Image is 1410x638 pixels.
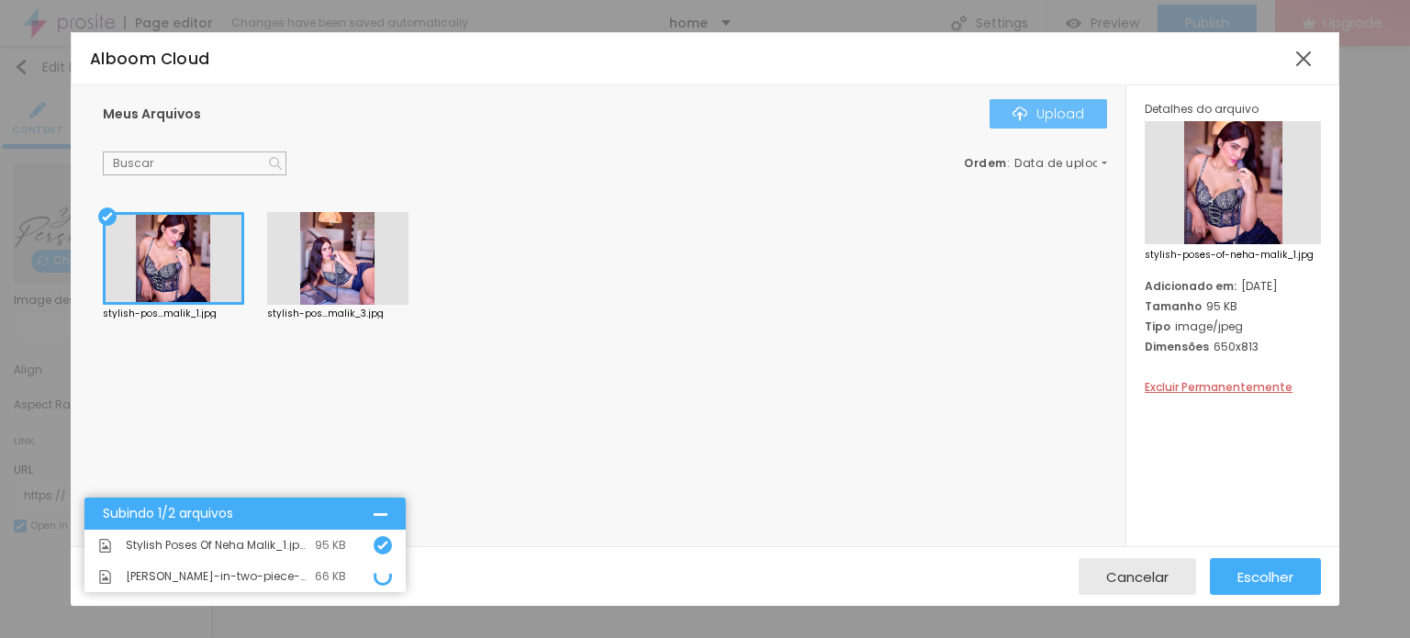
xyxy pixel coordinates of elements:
span: Cancelar [1106,569,1169,585]
div: 95 KB [315,540,346,551]
span: Excluir Permanentemente [1145,379,1292,395]
div: : [964,158,1107,169]
div: stylish-pos...malik_3.jpg [267,309,408,319]
img: Icone [1013,106,1027,121]
img: Icone [377,540,388,551]
div: Upload [1013,106,1084,121]
span: [PERSON_NAME]-in-two-piece-Bikini_2-828x1024.jpg [126,571,306,582]
div: [DATE] [1145,278,1321,294]
div: 95 KB [1145,298,1321,314]
div: 650x813 [1145,339,1321,354]
span: Adicionado em: [1145,278,1237,294]
div: 66 KB [315,571,346,582]
button: Escolher [1210,558,1321,595]
img: Icone [98,570,112,584]
span: Stylish Poses Of Neha Malik_1.jpg [126,540,306,551]
div: image/jpeg [1145,319,1321,334]
button: Cancelar [1079,558,1196,595]
img: Icone [98,539,112,553]
span: Tipo [1145,319,1170,334]
span: Data de upload [1014,158,1110,169]
input: Buscar [103,151,286,175]
span: Tamanho [1145,298,1202,314]
div: stylish-pos...malik_1.jpg [103,309,244,319]
button: IconeUpload [990,99,1107,129]
span: stylish-poses-of-neha-malik_1.jpg [1145,251,1321,260]
span: Detalhes do arquivo [1145,101,1259,117]
span: Escolher [1237,569,1293,585]
span: Ordem [964,155,1007,171]
span: Alboom Cloud [90,48,210,70]
img: Icone [269,157,282,170]
span: Dimensões [1145,339,1209,354]
div: Subindo 1/2 arquivos [103,507,374,520]
span: Meus Arquivos [103,105,201,123]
